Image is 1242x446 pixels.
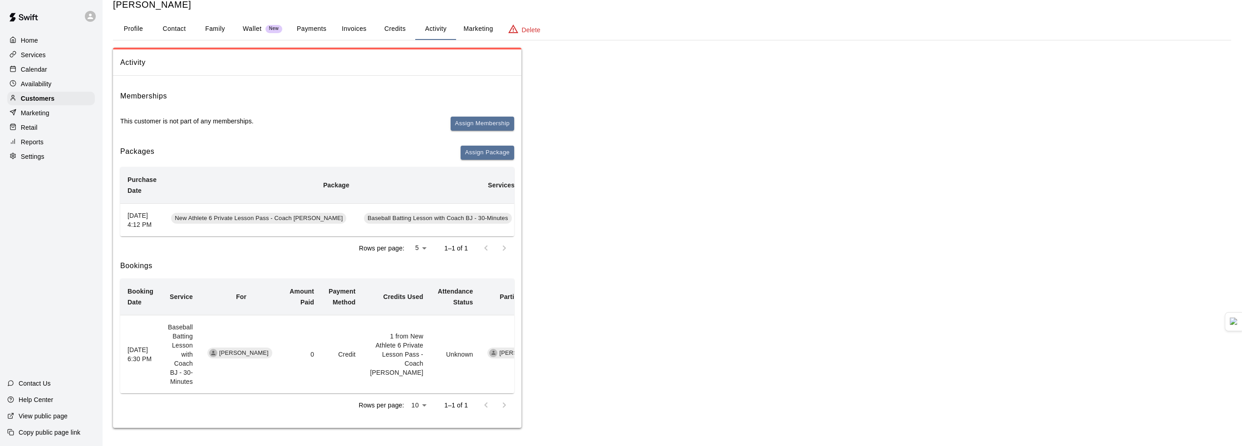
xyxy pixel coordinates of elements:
[456,18,500,40] button: Marketing
[120,203,164,236] th: [DATE] 4:12 PM
[120,279,563,393] table: simple table
[290,18,334,40] button: Payments
[7,63,95,76] a: Calendar
[7,135,95,149] a: Reports
[243,24,262,34] p: Wallet
[120,90,167,102] h6: Memberships
[21,152,44,161] p: Settings
[487,348,552,358] div: [PERSON_NAME]
[216,349,272,358] span: [PERSON_NAME]
[171,214,346,223] span: New Athlete 6 Private Lesson Pass - Coach [PERSON_NAME]
[7,48,95,62] a: Services
[21,65,47,74] p: Calendar
[21,123,38,132] p: Retail
[7,106,95,120] a: Marketing
[209,349,217,357] div: Henry Simpson
[120,146,154,160] h6: Packages
[120,315,161,394] th: [DATE] 6:30 PM
[321,315,363,394] td: Credit
[154,18,195,40] button: Contact
[415,18,456,40] button: Activity
[364,214,512,223] span: Baseball Batting Lesson with Coach BJ - 30-Minutes
[431,315,481,394] td: Unknown
[363,315,431,394] td: 1 from New Athlete 6 Private Lesson Pass - Coach [PERSON_NAME]
[408,241,430,255] div: 5
[444,401,468,410] p: 1–1 of 1
[489,349,497,357] div: BJ Johnson
[19,379,51,388] p: Contact Us
[21,79,52,88] p: Availability
[21,50,46,59] p: Services
[128,176,157,194] b: Purchase Date
[21,36,38,45] p: Home
[7,34,95,47] a: Home
[358,401,404,410] p: Rows per page:
[265,26,282,32] span: New
[374,18,415,40] button: Credits
[1230,318,1238,326] img: Detect Auto
[170,293,193,300] b: Service
[7,77,95,91] a: Availability
[21,94,54,103] p: Customers
[19,412,68,421] p: View public page
[329,288,355,306] b: Payment Method
[19,395,53,404] p: Help Center
[7,150,95,163] a: Settings
[113,18,154,40] button: Profile
[21,137,44,147] p: Reports
[120,260,514,272] h6: Bookings
[496,349,552,358] span: [PERSON_NAME]
[236,293,246,300] b: For
[120,57,514,69] span: Activity
[407,399,430,412] div: 10
[120,117,254,126] p: This customer is not part of any memberships.
[21,108,49,118] p: Marketing
[171,216,349,223] a: New Athlete 6 Private Lesson Pass - Coach [PERSON_NAME]
[488,181,515,189] b: Services
[7,121,95,134] a: Retail
[195,18,236,40] button: Family
[444,244,468,253] p: 1–1 of 1
[7,92,95,105] a: Customers
[128,288,153,306] b: Booking Date
[161,315,200,394] td: Baseball Batting Lesson with Coach BJ - 30-Minutes
[359,244,404,253] p: Rows per page:
[290,288,314,306] b: Amount Paid
[500,293,555,300] b: Participating Staff
[522,25,540,34] p: Delete
[282,315,321,394] td: 0
[438,288,473,306] b: Attendance Status
[120,167,702,236] table: simple table
[323,181,349,189] b: Package
[19,428,80,437] p: Copy public page link
[383,293,423,300] b: Credits Used
[334,18,374,40] button: Invoices
[461,146,514,160] button: Assign Package
[451,117,514,131] button: Assign Membership
[113,18,1231,40] div: basic tabs example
